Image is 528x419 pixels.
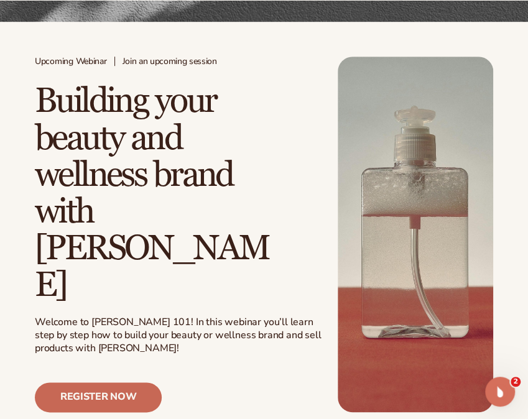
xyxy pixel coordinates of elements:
[511,377,521,387] span: 2
[35,57,107,67] span: Upcoming Webinar
[35,83,284,303] h2: Building your beauty and wellness brand with [PERSON_NAME]
[485,377,515,407] iframe: Intercom live chat
[35,382,162,412] a: Register now
[35,316,325,354] div: Welcome to [PERSON_NAME] 101! In this webinar you’ll learn step by step how to build your beauty ...
[123,57,217,67] span: Join an upcoming session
